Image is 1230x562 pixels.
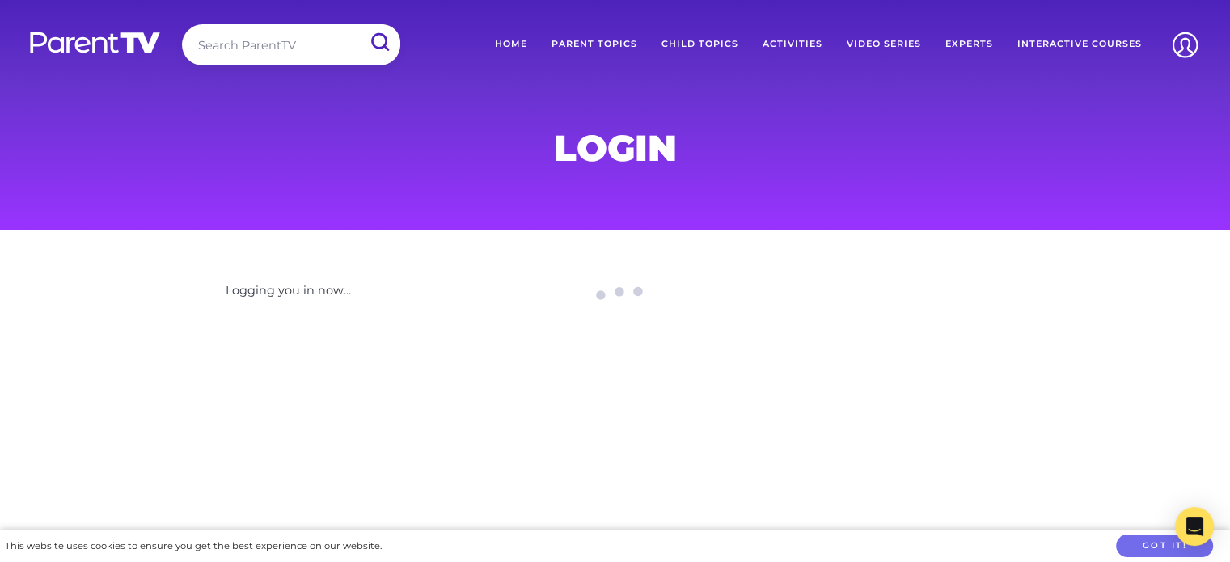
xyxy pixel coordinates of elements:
[1005,24,1154,65] a: Interactive Courses
[1164,24,1206,65] img: Account
[226,132,1005,164] h1: Login
[1116,535,1213,558] button: Got it!
[835,24,933,65] a: Video Series
[1175,507,1214,546] div: Open Intercom Messenger
[933,24,1005,65] a: Experts
[5,538,382,555] div: This website uses cookies to ensure you get the best experience on our website.
[539,24,649,65] a: Parent Topics
[182,24,400,65] input: Search ParentTV
[649,24,750,65] a: Child Topics
[28,31,162,54] img: parenttv-logo-white.4c85aaf.svg
[483,24,539,65] a: Home
[358,24,400,61] input: Submit
[750,24,835,65] a: Activities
